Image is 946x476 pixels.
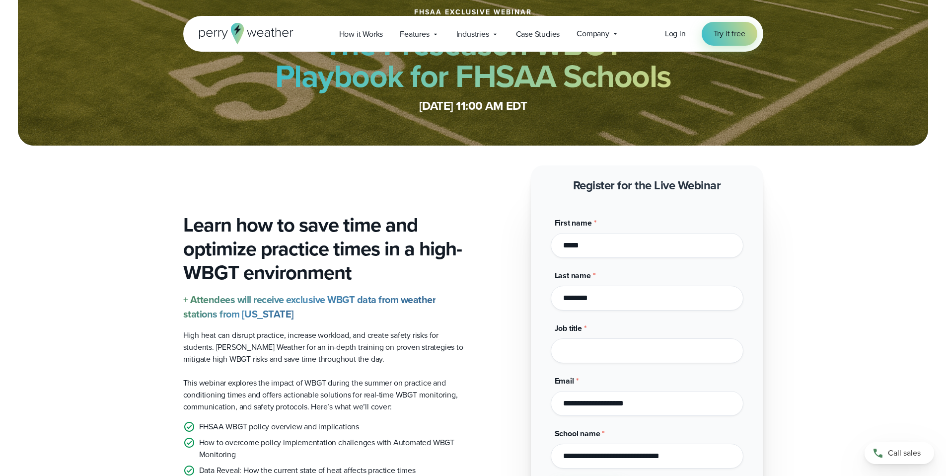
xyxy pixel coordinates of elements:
[555,322,582,334] span: Job title
[516,28,560,40] span: Case Studies
[888,447,921,459] span: Call sales
[331,24,392,44] a: How it Works
[555,375,574,387] span: Email
[702,22,757,46] a: Try it free
[400,28,429,40] span: Features
[865,442,934,464] a: Call sales
[665,28,686,39] span: Log in
[199,437,465,461] p: How to overcome policy implementation challenges with Automated WBGT Monitoring
[456,28,489,40] span: Industries
[419,97,527,115] strong: [DATE] 11:00 AM EDT
[183,377,465,413] p: This webinar explores the impact of WBGT during the summer on practice and conditioning times and...
[183,329,465,365] p: High heat can disrupt practice, increase workload, and create safety risks for students. [PERSON_...
[414,8,532,16] h1: FHSAA Exclusive Webinar
[555,217,592,229] span: First name
[183,213,465,285] h3: Learn how to save time and optimize practice times in a high-WBGT environment
[555,270,591,281] span: Last name
[573,176,721,194] strong: Register for the Live Webinar
[183,292,436,321] strong: + Attendees will receive exclusive WBGT data from weather stations from [US_STATE]
[665,28,686,40] a: Log in
[577,28,609,40] span: Company
[714,28,745,40] span: Try it free
[555,428,600,439] span: School name
[275,21,671,99] strong: The Preseason WBGT Playbook for FHSAA Schools
[508,24,569,44] a: Case Studies
[199,421,359,433] p: FHSAA WBGT policy overview and implications
[339,28,383,40] span: How it Works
